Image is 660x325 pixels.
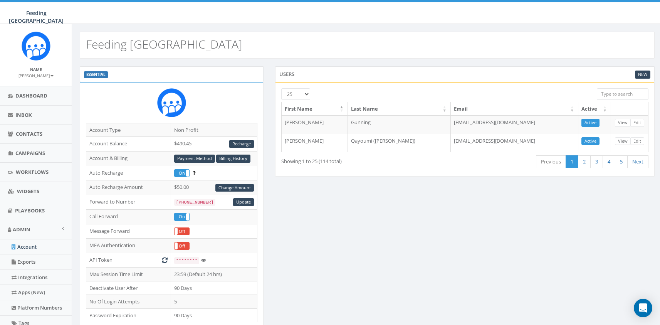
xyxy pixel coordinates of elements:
td: 90 Days [171,281,257,295]
div: OnOff [174,169,190,177]
a: Billing History [216,155,250,163]
a: Payment Method [174,155,215,163]
div: Users [275,66,655,82]
span: Feeding [GEOGRAPHIC_DATA] [9,9,64,24]
td: 90 Days [171,308,257,322]
a: Edit [630,137,644,145]
td: Auto Recharge Amount [86,180,171,195]
th: First Name: activate to sort column descending [282,102,348,116]
label: ESSENTIAL [84,71,108,78]
td: Gunning [348,115,451,134]
td: [PERSON_NAME] [282,134,348,152]
div: OnOff [174,242,190,250]
td: 23:59 (Default 24 hrs) [171,267,257,281]
td: 5 [171,295,257,309]
span: Campaigns [15,150,45,157]
small: [PERSON_NAME] [18,73,54,78]
th: Email: activate to sort column ascending [451,102,578,116]
th: Last Name: activate to sort column ascending [348,102,451,116]
a: 5 [615,155,628,168]
span: Widgets [17,188,39,195]
a: Recharge [229,140,254,148]
td: Account Type [86,123,171,137]
h2: Feeding [GEOGRAPHIC_DATA] [86,38,242,51]
span: Dashboard [15,92,47,99]
td: Max Session Time Limit [86,267,171,281]
td: [EMAIL_ADDRESS][DOMAIN_NAME] [451,134,578,152]
label: On [175,213,189,221]
td: [EMAIL_ADDRESS][DOMAIN_NAME] [451,115,578,134]
td: Message Forward [86,224,171,239]
a: New [635,71,650,79]
td: MFA Authentication [86,239,171,253]
span: Contacts [16,130,42,137]
code: [PHONE_NUMBER] [174,199,215,206]
td: Password Expiration [86,308,171,322]
th: Active: activate to sort column ascending [578,102,611,116]
a: Change Amount [215,184,254,192]
td: Qayoumi ([PERSON_NAME]) [348,134,451,152]
td: Account Balance [86,137,171,152]
span: Playbooks [15,207,45,214]
span: Admin [13,226,30,233]
a: Edit [630,119,644,127]
div: Showing 1 to 25 (114 total) [281,155,427,165]
a: Active [581,137,600,145]
div: OnOff [174,213,190,221]
a: Active [581,119,600,127]
a: Previous [536,155,566,168]
td: $490.45 [171,137,257,152]
label: Off [175,242,189,250]
input: Type to search [597,88,648,100]
a: 3 [590,155,603,168]
label: Off [175,228,189,235]
span: Workflows [16,168,49,175]
div: Open Intercom Messenger [634,299,652,317]
i: Generate New Token [162,258,168,263]
a: Next [627,155,648,168]
td: Forward to Number [86,195,171,210]
label: On [175,170,189,177]
td: [PERSON_NAME] [282,115,348,134]
img: Rally_Corp_Icon.png [22,32,50,61]
span: Inbox [15,111,32,118]
td: No Of Login Attempts [86,295,171,309]
a: View [615,137,631,145]
td: Non Profit [171,123,257,137]
a: 1 [566,155,578,168]
a: [PERSON_NAME] [18,72,54,79]
a: 2 [578,155,591,168]
td: Call Forward [86,209,171,224]
span: Enable to prevent campaign failure. [193,169,195,176]
a: View [615,119,631,127]
a: Update [233,198,254,206]
td: API Token [86,253,171,268]
small: Name [30,67,42,72]
td: Deactivate User After [86,281,171,295]
div: OnOff [174,227,190,236]
td: Auto Recharge [86,166,171,180]
img: Rally_Corp_Icon.png [157,88,186,117]
a: 4 [603,155,615,168]
td: $50.00 [171,180,257,195]
td: Account & Billing [86,151,171,166]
